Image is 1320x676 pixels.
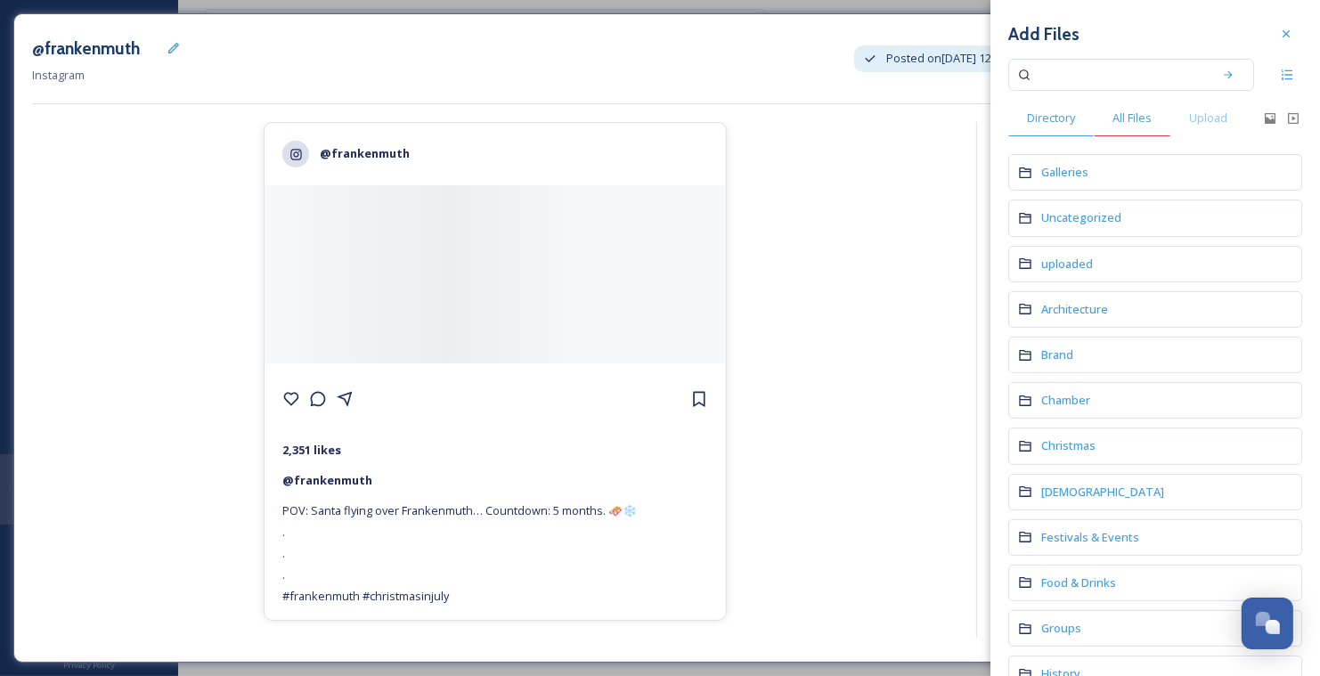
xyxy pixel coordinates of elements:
span: Posted on [DATE] 12:30 [886,50,1006,67]
button: Open Chat [1242,598,1293,649]
span: Directory [1027,110,1075,126]
span: POV: Santa flying over Frankenmuth… Countdown: 5 months. 🛷❄️ . . . #frankenmuth #christmasinjuly [282,502,640,604]
span: Chamber [1041,392,1090,408]
span: Upload [1189,110,1227,126]
span: uploaded [1041,256,1093,272]
span: Instagram [32,67,85,83]
span: Food & Drinks [1041,574,1116,590]
span: Galleries [1041,164,1088,180]
span: Brand [1041,346,1073,362]
h3: @frankenmuth [32,36,140,61]
span: Christmas [1041,437,1096,453]
span: All Files [1112,110,1152,126]
span: Groups [1041,620,1081,636]
strong: @ frankenmuth [282,472,372,488]
span: Architecture [1041,301,1108,317]
h3: Add Files [1008,21,1080,47]
span: Uncategorized [1041,209,1121,225]
strong: 2,351 likes [282,442,341,458]
span: [DEMOGRAPHIC_DATA] [1041,484,1164,500]
strong: @frankenmuth [320,145,410,161]
span: Festivals & Events [1041,529,1139,545]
